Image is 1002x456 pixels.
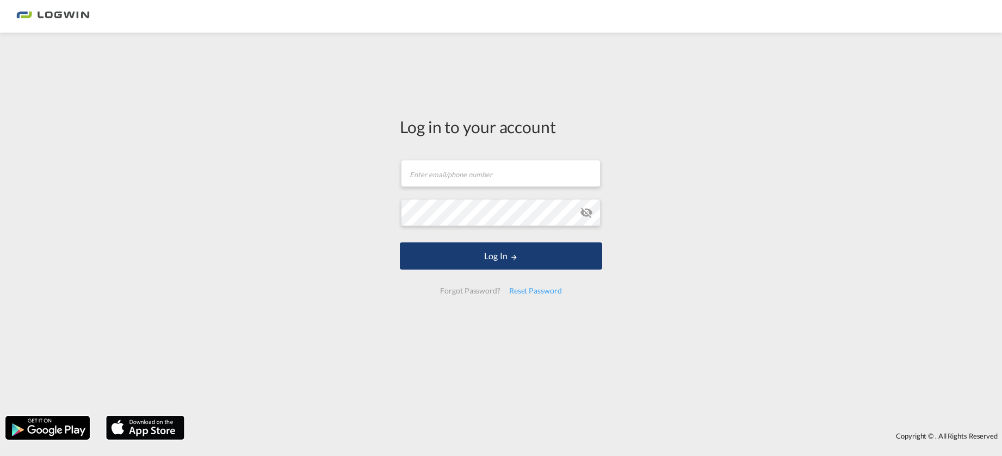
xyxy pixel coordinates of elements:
md-icon: icon-eye-off [580,206,593,219]
img: bc73a0e0d8c111efacd525e4c8ad7d32.png [16,4,90,29]
div: Reset Password [505,281,566,301]
div: Log in to your account [400,115,602,138]
button: LOGIN [400,242,602,270]
div: Forgot Password? [436,281,504,301]
img: apple.png [105,415,185,441]
div: Copyright © . All Rights Reserved [190,427,1002,445]
img: google.png [4,415,91,441]
input: Enter email/phone number [401,160,601,187]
